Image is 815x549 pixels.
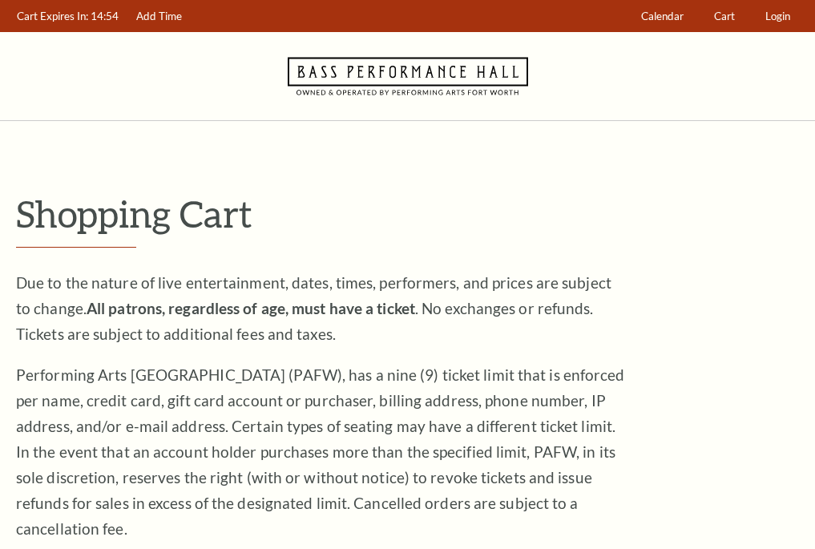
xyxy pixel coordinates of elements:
[16,362,625,542] p: Performing Arts [GEOGRAPHIC_DATA] (PAFW), has a nine (9) ticket limit that is enforced per name, ...
[707,1,743,32] a: Cart
[87,299,415,317] strong: All patrons, regardless of age, must have a ticket
[641,10,684,22] span: Calendar
[16,273,611,343] span: Due to the nature of live entertainment, dates, times, performers, and prices are subject to chan...
[16,193,799,234] p: Shopping Cart
[634,1,692,32] a: Calendar
[714,10,735,22] span: Cart
[758,1,798,32] a: Login
[129,1,190,32] a: Add Time
[17,10,88,22] span: Cart Expires In:
[765,10,790,22] span: Login
[91,10,119,22] span: 14:54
